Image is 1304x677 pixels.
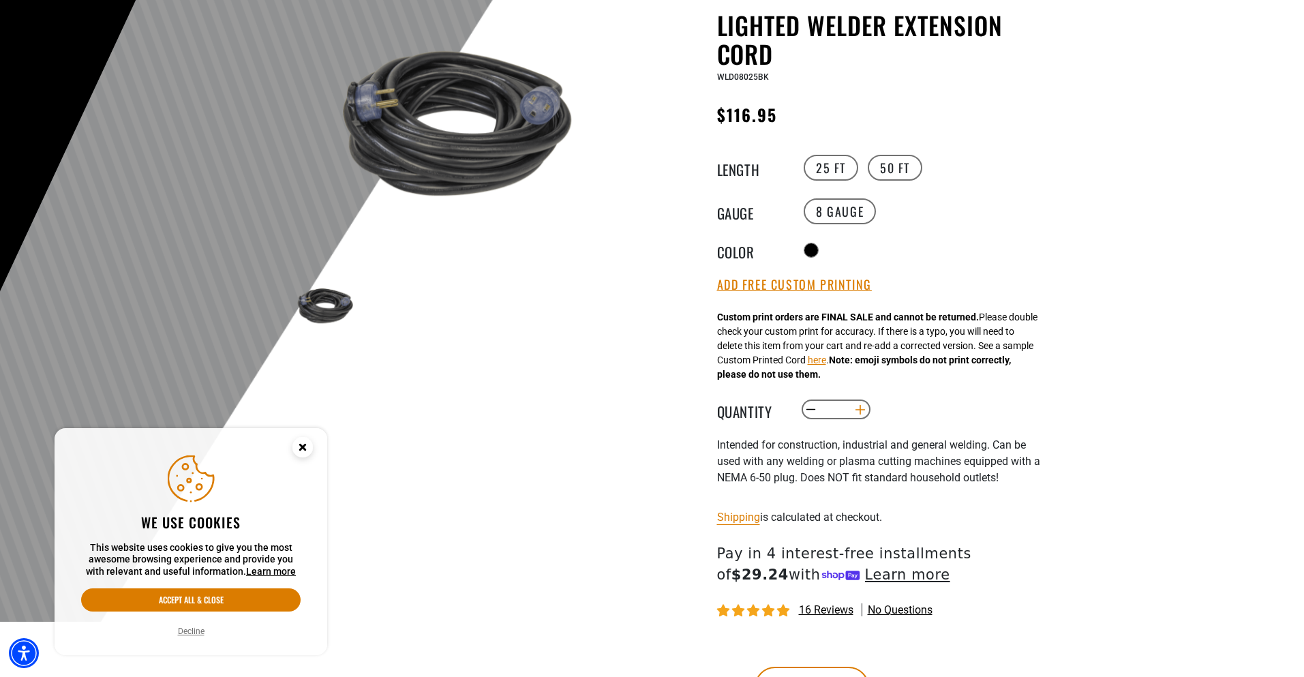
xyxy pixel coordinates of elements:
div: Please double check your custom print for accuracy. If there is a typo, you will need to delete t... [717,310,1037,382]
button: Decline [174,625,209,638]
legend: Color [717,241,785,259]
strong: Note: emoji symbols do not print correctly, please do not use them. [717,355,1011,380]
img: black [284,14,612,232]
label: 25 FT [804,155,858,181]
aside: Cookie Consent [55,428,327,656]
button: Add Free Custom Printing [717,277,872,292]
label: 8 Gauge [804,198,876,224]
span: No questions [868,603,932,618]
h2: We use cookies [81,513,301,531]
div: Accessibility Menu [9,638,39,668]
div: is calculated at checkout. [717,508,1051,526]
a: Shipping [717,511,760,524]
span: 16 reviews [799,603,853,616]
img: black [284,280,363,332]
legend: Gauge [717,202,785,220]
h1: Lighted Welder Extension Cord [717,11,1051,68]
label: 50 FT [868,155,922,181]
legend: Length [717,159,785,177]
a: This website uses cookies to give you the most awesome browsing experience and provide you with r... [246,566,296,577]
span: Intended for construction, industrial and general welding. Can be used with any welding or plasma... [717,438,1040,484]
label: Quantity [717,401,785,419]
span: $116.95 [717,102,778,127]
span: WLD08025BK [717,72,769,82]
span: 5.00 stars [717,605,792,618]
button: Accept all & close [81,588,301,612]
p: This website uses cookies to give you the most awesome browsing experience and provide you with r... [81,542,301,578]
strong: Custom print orders are FINAL SALE and cannot be returned. [717,312,979,322]
button: Close this option [278,428,327,470]
button: here [808,353,826,367]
